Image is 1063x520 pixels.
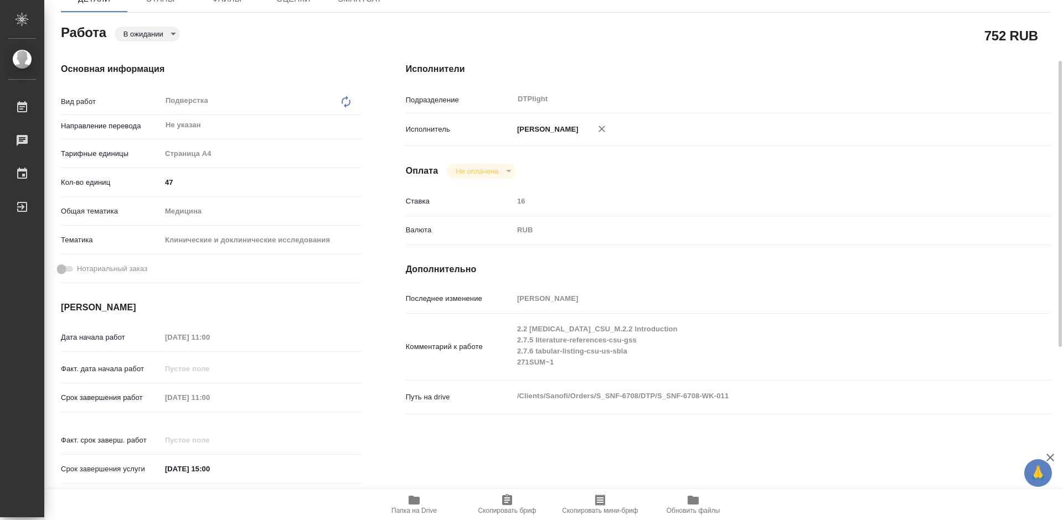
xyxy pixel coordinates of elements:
p: Подразделение [406,95,513,106]
div: RUB [513,221,997,240]
span: Нотариальный заказ [77,263,147,274]
h4: Исполнители [406,63,1051,76]
p: Ставка [406,196,513,207]
p: Исполнитель [406,124,513,135]
p: Валюта [406,225,513,236]
span: Папка на Drive [391,507,437,514]
p: Дата начала работ [61,332,161,343]
div: Страница А4 [161,144,362,163]
button: Скопировать бриф [461,489,554,520]
h2: Работа [61,22,106,41]
h4: Оплата [406,164,438,178]
input: Пустое поле [161,432,258,448]
span: Скопировать мини-бриф [562,507,638,514]
h4: [PERSON_NAME] [61,301,362,314]
p: Факт. срок заверш. работ [61,435,161,446]
button: В ожидании [120,29,167,39]
textarea: /Clients/Sanofi/Orders/S_SNF-6708/DTP/S_SNF-6708-WK-011 [513,387,997,405]
div: Клинические и доклинические исследования [161,231,362,249]
button: Папка на Drive [368,489,461,520]
input: Пустое поле [161,361,258,377]
h2: 752 RUB [984,26,1038,45]
span: Обновить файлы [667,507,720,514]
span: Скопировать бриф [478,507,536,514]
input: ✎ Введи что-нибудь [161,461,258,477]
div: В ожидании [115,27,180,41]
p: Комментарий к работе [406,341,513,352]
button: Скопировать мини-бриф [554,489,647,520]
textarea: 2.2 [MEDICAL_DATA]_CSU_M.2.2 Introduction 2.7.5 literature-references-csu-gss 2.7.6 tabular-listi... [513,320,997,372]
h4: Основная информация [61,63,362,76]
span: 🙏 [1029,461,1047,485]
div: В ожидании [447,164,515,179]
p: Кол-во единиц [61,177,161,188]
input: Пустое поле [513,193,997,209]
p: Вид работ [61,96,161,107]
div: Медицина [161,202,362,221]
button: 🙏 [1024,459,1052,487]
button: Не оплачена [452,167,502,176]
input: Пустое поле [161,389,258,405]
input: ✎ Введи что-нибудь [161,174,362,190]
p: Путь на drive [406,392,513,403]
input: Пустое поле [161,329,258,345]
p: [PERSON_NAME] [513,124,579,135]
p: Направление перевода [61,121,161,132]
p: Факт. дата начала работ [61,363,161,375]
p: Общая тематика [61,206,161,217]
p: Тематика [61,235,161,246]
p: Срок завершения работ [61,392,161,403]
p: Последнее изменение [406,293,513,304]
button: Обновить файлы [647,489,740,520]
p: Тарифные единицы [61,148,161,159]
button: Удалить исполнителя [590,117,614,141]
p: Срок завершения услуги [61,464,161,475]
input: Пустое поле [513,290,997,306]
h4: Дополнительно [406,263,1051,276]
